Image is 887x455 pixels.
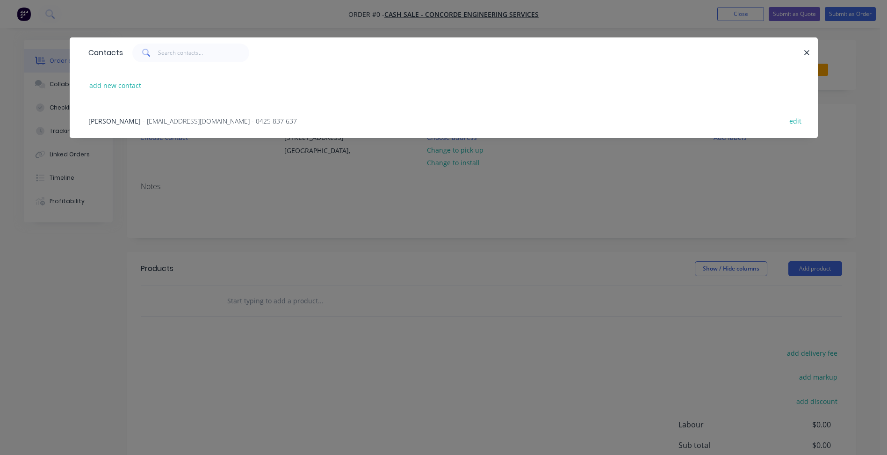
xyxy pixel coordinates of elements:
[84,38,123,68] div: Contacts
[158,44,249,62] input: Search contacts...
[85,79,146,92] button: add new contact
[785,114,807,127] button: edit
[88,117,141,125] span: [PERSON_NAME]
[143,117,297,125] span: - [EMAIL_ADDRESS][DOMAIN_NAME] - 0425 837 637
